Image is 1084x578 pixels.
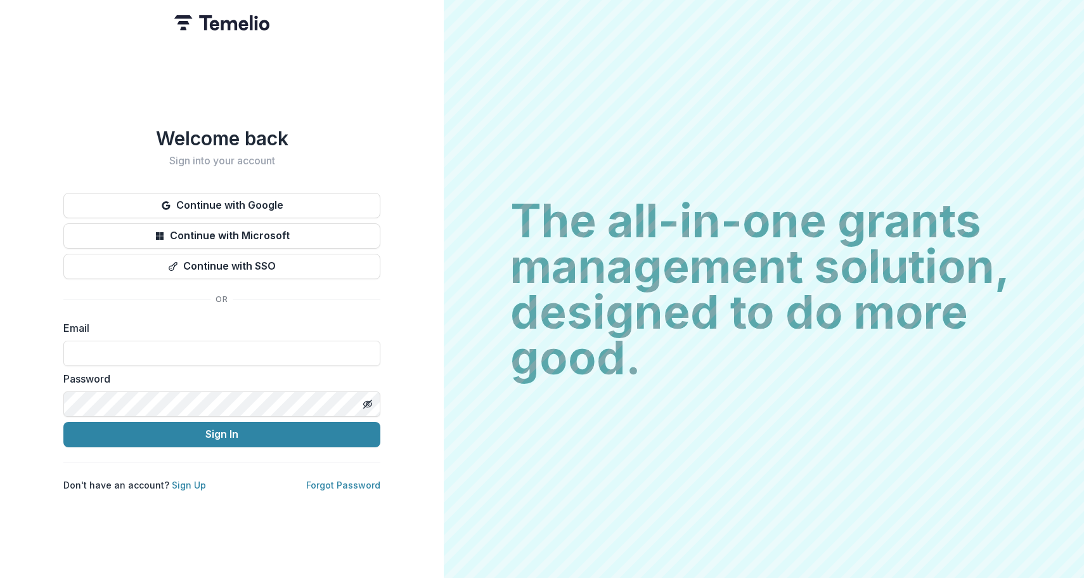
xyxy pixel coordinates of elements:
[63,193,380,218] button: Continue with Google
[63,155,380,167] h2: Sign into your account
[63,422,380,447] button: Sign In
[306,480,380,490] a: Forgot Password
[63,223,380,249] button: Continue with Microsoft
[63,320,373,336] label: Email
[63,478,206,492] p: Don't have an account?
[172,480,206,490] a: Sign Up
[358,394,378,414] button: Toggle password visibility
[174,15,269,30] img: Temelio
[63,371,373,386] label: Password
[63,254,380,279] button: Continue with SSO
[63,127,380,150] h1: Welcome back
